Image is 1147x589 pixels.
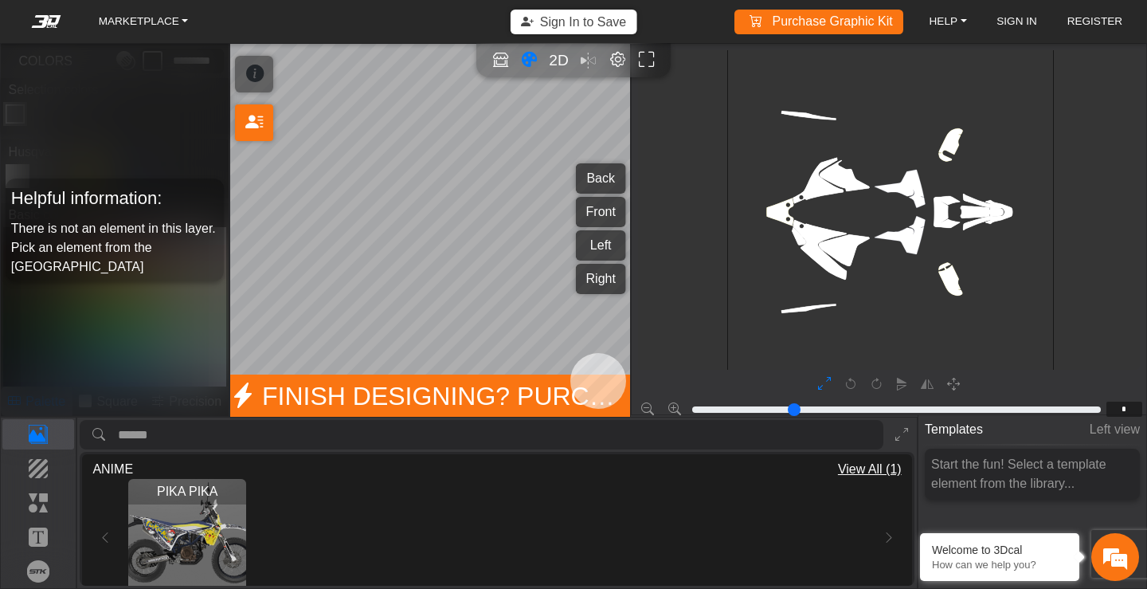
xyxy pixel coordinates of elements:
[576,197,626,227] button: Front
[931,457,1106,490] span: Start the fun! Select a template element from the library...
[489,49,512,73] button: Open in Showroom
[739,10,899,34] a: Purchase Graphic Kit
[838,460,902,479] span: View All (1)
[11,184,218,213] h5: Helpful information:
[932,559,1067,571] p: How can we help you?
[261,8,299,46] div: Minimize live chat window
[636,397,660,422] button: Zoom out
[812,372,837,397] button: Expand 2D editor
[118,420,883,450] input: search asset
[92,10,195,33] a: MARKETPLACE
[663,397,687,422] button: Zoom in
[107,443,206,493] div: FAQs
[511,10,637,34] button: Sign In to Save
[576,264,626,294] button: Right
[1090,414,1140,444] span: Left view
[636,49,659,73] button: Full screen
[549,52,569,69] span: 2D
[205,443,303,493] div: Articles
[1061,10,1129,33] a: REGISTER
[11,222,216,273] span: There is not an element in this layer. Pick an element from the [GEOGRAPHIC_DATA]
[107,84,292,104] div: Chat with us now
[923,10,973,33] a: HELP
[518,49,541,73] button: Color tool
[606,49,629,73] button: Editor settings
[925,414,983,444] span: Templates
[932,544,1067,556] div: Welcome to 3Dcal
[18,82,41,106] div: Navigation go back
[8,471,107,482] span: Conversation
[990,10,1043,33] a: SIGN IN
[576,163,626,194] button: Back
[547,49,570,73] button: 2D
[230,375,630,418] span: Finish Designing? Purchase to get a final review
[941,372,966,397] button: Pan
[8,387,303,443] textarea: Type your message and hit 'Enter'
[576,230,626,261] button: Left
[92,174,220,325] span: We're online!
[889,420,914,450] button: Expand Library
[92,460,133,479] span: ANIME
[155,482,221,501] span: PIKA PIKA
